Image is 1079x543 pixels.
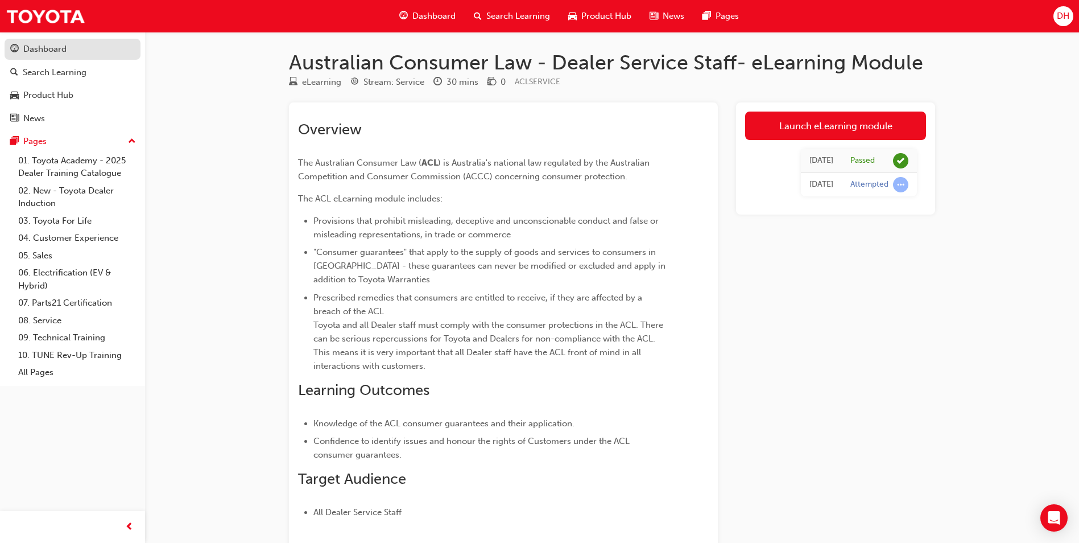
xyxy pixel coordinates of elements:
button: Pages [5,131,140,152]
a: 02. New - Toyota Dealer Induction [14,182,140,212]
a: car-iconProduct Hub [559,5,640,28]
a: 01. Toyota Academy - 2025 Dealer Training Catalogue [14,152,140,182]
div: Dashboard [23,43,67,56]
span: Product Hub [581,10,631,23]
a: All Pages [14,364,140,381]
div: Duration [433,75,478,89]
div: 30 mins [447,76,478,89]
span: search-icon [10,68,18,78]
span: Search Learning [486,10,550,23]
span: pages-icon [10,137,19,147]
a: 07. Parts21 Certification [14,294,140,312]
span: search-icon [474,9,482,23]
a: search-iconSearch Learning [465,5,559,28]
span: target-icon [350,77,359,88]
span: Pages [716,10,739,23]
span: up-icon [128,134,136,149]
button: DH [1053,6,1073,26]
div: News [23,112,45,125]
a: News [5,108,140,129]
span: Knowledge of the ACL consumer guarantees and their application. [313,418,574,429]
div: Passed [850,155,875,166]
a: Dashboard [5,39,140,60]
h1: Australian Consumer Law - Dealer Service Staff- eLearning Module [289,50,935,75]
span: prev-icon [125,520,134,534]
span: money-icon [487,77,496,88]
span: Learning resource code [515,77,560,87]
a: Launch eLearning module [745,112,926,140]
div: Price [487,75,506,89]
a: 08. Service [14,312,140,330]
span: DH [1057,10,1069,23]
div: Fri Aug 01 2025 08:04:31 GMT+1000 (Australian Eastern Standard Time) [809,154,833,167]
a: 10. TUNE Rev-Up Training [14,347,140,364]
span: Confidence to identify issues and honour the rights of Customers under the ACL consumer guarantees. [313,436,632,460]
a: news-iconNews [640,5,693,28]
a: 05. Sales [14,247,140,265]
a: pages-iconPages [693,5,748,28]
span: clock-icon [433,77,442,88]
div: Type [289,75,341,89]
span: "Consumer guarantees" that apply to the supply of goods and services to consumers in [GEOGRAPHIC_... [313,247,668,285]
a: Search Learning [5,62,140,83]
span: Learning Outcomes [298,381,429,399]
a: 09. Technical Training [14,329,140,347]
span: All Dealer Service Staff [313,507,402,517]
a: 06. Electrification (EV & Hybrid) [14,264,140,294]
span: ACL [421,158,438,168]
button: DashboardSearch LearningProduct HubNews [5,36,140,131]
span: pages-icon [702,9,711,23]
div: Stream: Service [363,76,424,89]
span: news-icon [10,114,19,124]
a: guage-iconDashboard [390,5,465,28]
a: Product Hub [5,85,140,106]
div: Product Hub [23,89,73,102]
span: Target Audience [298,470,406,488]
span: car-icon [10,90,19,101]
div: Open Intercom Messenger [1040,504,1068,532]
span: News [663,10,684,23]
span: news-icon [650,9,658,23]
span: Overview [298,121,362,138]
span: learningRecordVerb_ATTEMPT-icon [893,177,908,192]
div: Stream [350,75,424,89]
img: Trak [6,3,85,29]
div: Thu Jul 31 2025 15:45:43 GMT+1000 (Australian Eastern Standard Time) [809,178,833,191]
div: Pages [23,135,47,148]
span: guage-icon [10,44,19,55]
span: learningRecordVerb_PASS-icon [893,153,908,168]
span: ) is Australia's national law regulated by the Australian Competition and Consumer Commission (AC... [298,158,652,182]
span: Dashboard [412,10,456,23]
div: eLearning [302,76,341,89]
span: guage-icon [399,9,408,23]
span: The Australian Consumer Law ( [298,158,421,168]
div: Attempted [850,179,888,190]
span: Prescribed remedies that consumers are entitled to receive, if they are affected by a breach of t... [313,293,665,371]
div: 0 [501,76,506,89]
a: 04. Customer Experience [14,229,140,247]
a: 03. Toyota For Life [14,212,140,230]
span: The ACL eLearning module includes: [298,194,443,204]
span: Provisions that prohibit misleading, deceptive and unconscionable conduct and false or misleading... [313,216,661,240]
span: learningResourceType_ELEARNING-icon [289,77,297,88]
span: car-icon [568,9,577,23]
div: Search Learning [23,66,86,79]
